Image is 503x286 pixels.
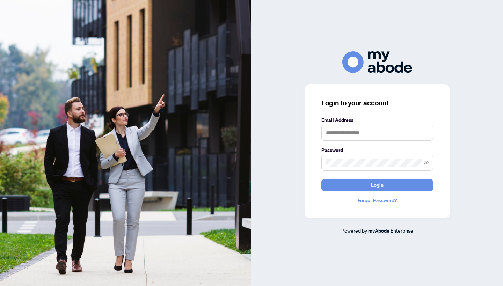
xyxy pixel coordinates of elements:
span: Powered by [341,227,367,234]
img: ma-logo [342,51,412,73]
a: myAbode [368,227,389,235]
span: Login [371,179,384,191]
button: Login [321,179,433,191]
span: eye-invisible [424,160,429,165]
label: Email Address [321,116,433,124]
label: Password [321,146,433,154]
a: Forgot Password? [321,197,433,204]
h3: Login to your account [321,98,433,108]
span: Enterprise [391,227,413,234]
